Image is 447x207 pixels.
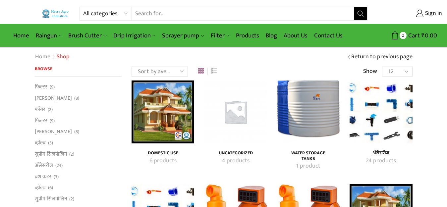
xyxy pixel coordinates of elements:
span: (9) [50,84,55,90]
mark: 4 products [222,157,250,165]
a: Sprayer pump [159,28,207,43]
h4: Water Storage Tanks [284,150,332,162]
span: Cart [407,31,420,40]
a: Filter [207,28,233,43]
span: (8) [74,129,79,135]
a: Home [35,53,51,61]
a: Visit product category Domestic Use [132,80,194,143]
h1: Shop [57,53,70,61]
a: Raingun [32,28,65,43]
a: Drip Irrigation [110,28,159,43]
img: Water Storage Tanks [277,80,340,143]
span: (6) [48,184,53,191]
span: (2) [48,106,53,113]
select: Shop order [132,67,188,77]
span: 0 [400,32,407,39]
a: Visit product category Domestic Use [139,157,187,165]
a: Home [10,28,32,43]
a: [PERSON_NAME] [35,93,72,104]
mark: 24 products [366,157,396,165]
a: फिल्टर [35,83,47,92]
a: Visit product category Water Storage Tanks [277,80,340,143]
a: Return to previous page [351,53,413,61]
h4: Uncategorized [211,150,259,156]
span: Browse [35,65,52,73]
span: (9) [50,118,55,124]
a: About Us [280,28,311,43]
h4: Domestic Use [139,150,187,156]
a: सुप्रीम सिलपोलिन [35,193,67,205]
a: अ‍ॅसेसरीज [35,160,53,171]
a: फिल्टर [35,115,47,126]
a: Visit product category Uncategorized [204,80,267,143]
span: (2) [69,151,74,158]
a: फॉगर [35,104,45,115]
button: Search button [354,7,367,20]
a: Products [233,28,262,43]
a: Brush Cutter [65,28,110,43]
span: (2) [69,196,74,202]
h4: अ‍ॅसेसरीज [357,150,405,156]
img: Domestic Use [132,80,194,143]
a: सुप्रीम सिलपोलिन [35,148,67,160]
a: Visit product category अ‍ॅसेसरीज [357,150,405,156]
a: ब्रश कटर [35,171,51,182]
a: व्हाॅल्व [35,182,46,193]
img: अ‍ॅसेसरीज [350,80,412,143]
a: Visit product category Uncategorized [211,150,259,156]
a: Visit product category अ‍ॅसेसरीज [350,80,412,143]
span: ₹ [421,30,425,41]
input: Search for... [132,7,354,20]
a: Contact Us [311,28,346,43]
a: Visit product category अ‍ॅसेसरीज [357,157,405,165]
mark: 6 products [149,157,177,165]
img: Uncategorized [204,80,267,143]
a: 0 Cart ₹0.00 [374,29,437,42]
span: (3) [54,174,59,180]
a: Blog [262,28,280,43]
mark: 1 product [296,162,320,171]
span: Sign in [423,9,442,18]
a: Visit product category Water Storage Tanks [284,162,332,171]
span: Show [363,67,377,76]
a: Visit product category Water Storage Tanks [284,150,332,162]
bdi: 0.00 [421,30,437,41]
a: [PERSON_NAME] [35,126,72,137]
a: Visit product category Domestic Use [139,150,187,156]
a: Sign in [377,8,442,20]
a: व्हाॅल्व [35,137,46,149]
span: (8) [74,95,79,102]
a: Visit product category Uncategorized [211,157,259,165]
span: (5) [48,140,53,146]
span: (24) [55,162,63,169]
nav: Breadcrumb [35,53,70,61]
